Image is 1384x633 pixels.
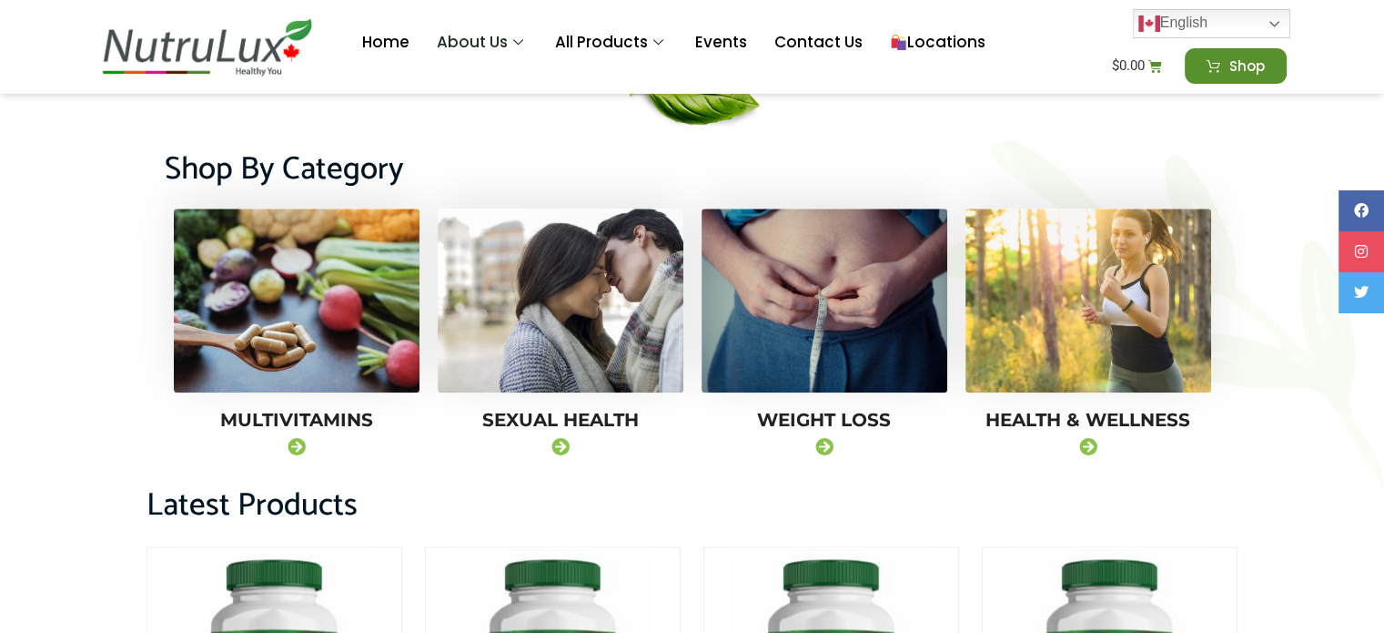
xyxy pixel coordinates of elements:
bdi: 0.00 [1112,57,1145,74]
h2: Latest Products [146,490,1238,522]
a: Home [349,6,423,79]
h2: Shop By Category [165,154,1220,186]
a: Locations [876,6,999,79]
img: g55812caedeb761e36a64379e7dcc7ebe1e986a7303ca84aedc94679798abcfcb395c5669230ef48c5210101a27b1ff4c... [438,209,683,393]
a: $0.00 [1090,48,1185,84]
img: slimming-scales-health-2728331 [702,209,947,393]
a: Events [682,6,761,79]
a: All Products [541,6,682,79]
a: Shop [1185,48,1287,84]
span: $ [1112,57,1119,74]
a: Weight Loss [757,409,891,431]
span: Shop [1229,59,1265,73]
a: Multivitamins [220,409,373,431]
img: en [1138,13,1160,35]
a: Contact Us [761,6,876,79]
img: veggies_with_supplements [174,209,419,393]
a: Sexual Health [482,409,639,431]
a: Health & Wellness [985,409,1190,431]
img: runner [965,209,1211,393]
a: About Us [423,6,541,79]
a: English [1133,9,1290,38]
img: 🛍️ [891,35,906,50]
